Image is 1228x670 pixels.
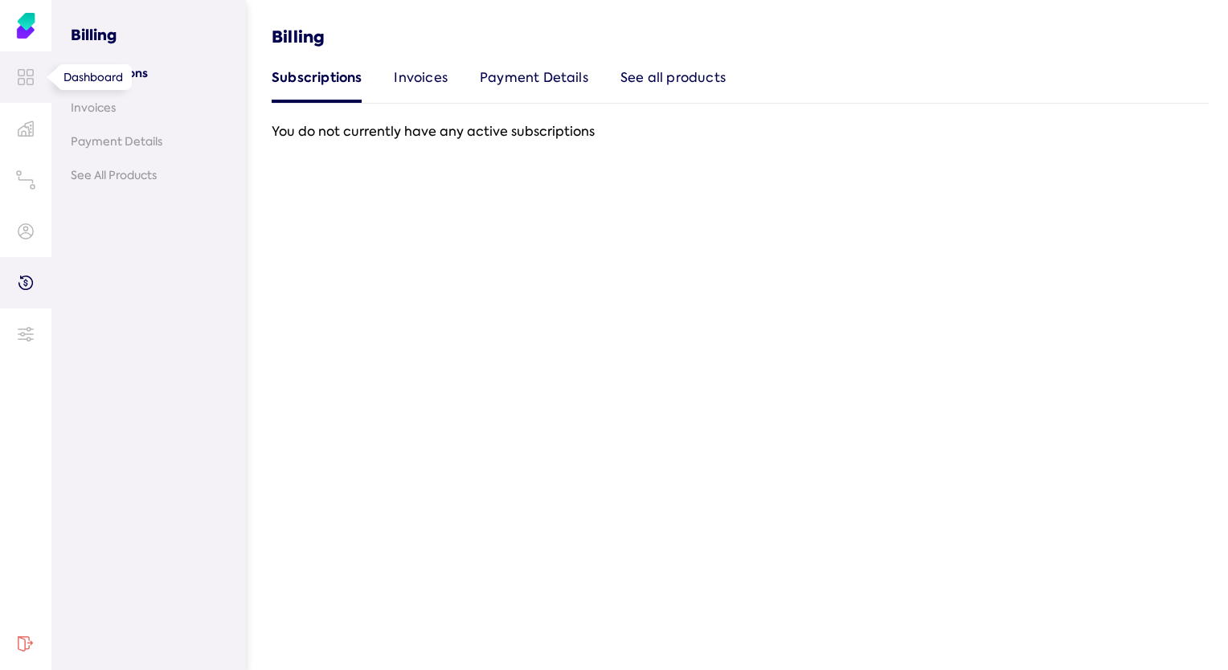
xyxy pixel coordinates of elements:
[71,100,227,115] a: Invoices
[71,168,227,182] a: See All Products
[13,13,39,39] img: Soho Agent Portal Home
[71,6,227,46] h3: Billing
[620,67,726,103] div: See all products
[71,134,227,149] a: Payment Details
[272,123,1209,140] div: You do not currently have any active subscriptions
[480,67,588,103] div: Payment Details
[394,67,448,103] div: Invoices
[71,65,227,81] a: Subscriptions
[272,67,362,103] div: Subscriptions
[272,26,1209,48] h5: Billing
